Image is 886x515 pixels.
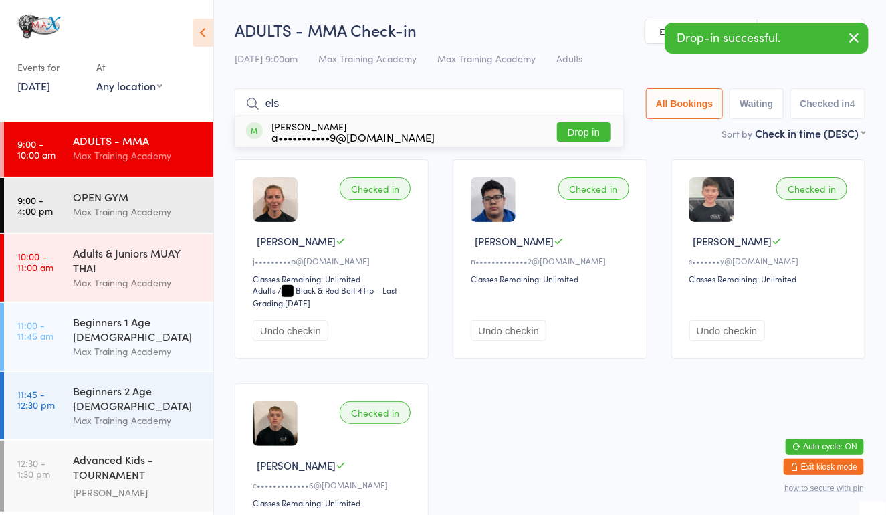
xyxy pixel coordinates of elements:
[689,255,851,266] div: s•••••••y@[DOMAIN_NAME]
[790,88,866,119] button: Checked in4
[556,51,582,65] span: Adults
[340,401,411,424] div: Checked in
[253,177,298,222] img: image1723745705.png
[471,255,633,266] div: n•••••••••••••2@[DOMAIN_NAME]
[73,314,202,344] div: Beginners 1 Age [DEMOGRAPHIC_DATA]
[17,457,50,479] time: 12:30 - 1:30 pm
[340,177,411,200] div: Checked in
[73,133,202,148] div: ADULTS - MMA
[253,284,397,308] span: / Black & Red Belt 4Tip – Last Grading [DATE]
[253,284,275,296] div: Adults
[755,126,865,140] div: Check in time (DESC)
[257,234,336,248] span: [PERSON_NAME]
[235,51,298,65] span: [DATE] 9:00am
[17,78,50,93] a: [DATE]
[471,320,546,341] button: Undo checkin
[73,189,202,204] div: OPEN GYM
[17,320,53,341] time: 11:00 - 11:45 am
[73,383,202,413] div: Beginners 2 Age [DEMOGRAPHIC_DATA]
[722,127,752,140] label: Sort by
[17,389,55,410] time: 11:45 - 12:30 pm
[4,122,213,177] a: 9:00 -10:00 amADULTS - MMAMax Training Academy
[73,204,202,219] div: Max Training Academy
[784,459,864,475] button: Exit kiosk mode
[689,177,734,222] img: image1710200587.png
[693,234,772,248] span: [PERSON_NAME]
[17,138,56,160] time: 9:00 - 10:00 am
[271,132,435,142] div: a•••••••••••9@[DOMAIN_NAME]
[73,452,202,485] div: Advanced Kids - TOURNAMENT PREPARATION
[471,273,633,284] div: Classes Remaining: Unlimited
[73,245,202,275] div: Adults & Juniors MUAY THAI
[73,148,202,163] div: Max Training Academy
[558,177,629,200] div: Checked in
[253,320,328,341] button: Undo checkin
[4,178,213,233] a: 9:00 -4:00 pmOPEN GYMMax Training Academy
[73,275,202,290] div: Max Training Academy
[557,122,611,142] button: Drop in
[253,401,298,446] img: image1724354062.png
[689,273,851,284] div: Classes Remaining: Unlimited
[17,195,53,216] time: 9:00 - 4:00 pm
[318,51,417,65] span: Max Training Academy
[235,88,624,119] input: Search
[17,251,53,272] time: 10:00 - 11:00 am
[17,56,83,78] div: Events for
[850,98,855,109] div: 4
[646,88,724,119] button: All Bookings
[257,458,336,472] span: [PERSON_NAME]
[475,234,554,248] span: [PERSON_NAME]
[4,372,213,439] a: 11:45 -12:30 pmBeginners 2 Age [DEMOGRAPHIC_DATA]Max Training Academy
[253,497,415,508] div: Classes Remaining: Unlimited
[471,177,516,222] img: image1745662057.png
[784,484,864,493] button: how to secure with pin
[271,121,435,142] div: [PERSON_NAME]
[4,234,213,302] a: 10:00 -11:00 amAdults & Juniors MUAY THAIMax Training Academy
[253,479,415,490] div: c•••••••••••••6@[DOMAIN_NAME]
[73,344,202,359] div: Max Training Academy
[665,23,869,54] div: Drop-in successful.
[437,51,536,65] span: Max Training Academy
[4,303,213,371] a: 11:00 -11:45 amBeginners 1 Age [DEMOGRAPHIC_DATA]Max Training Academy
[73,485,202,500] div: [PERSON_NAME]
[689,320,765,341] button: Undo checkin
[4,441,213,512] a: 12:30 -1:30 pmAdvanced Kids - TOURNAMENT PREPARATION[PERSON_NAME]
[730,88,783,119] button: Waiting
[13,10,64,43] img: MAX Training Academy Ltd
[786,439,864,455] button: Auto-cycle: ON
[96,78,162,93] div: Any location
[776,177,847,200] div: Checked in
[235,19,865,41] h2: ADULTS - MMA Check-in
[253,273,415,284] div: Classes Remaining: Unlimited
[73,413,202,428] div: Max Training Academy
[96,56,162,78] div: At
[253,255,415,266] div: j•••••••••p@[DOMAIN_NAME]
